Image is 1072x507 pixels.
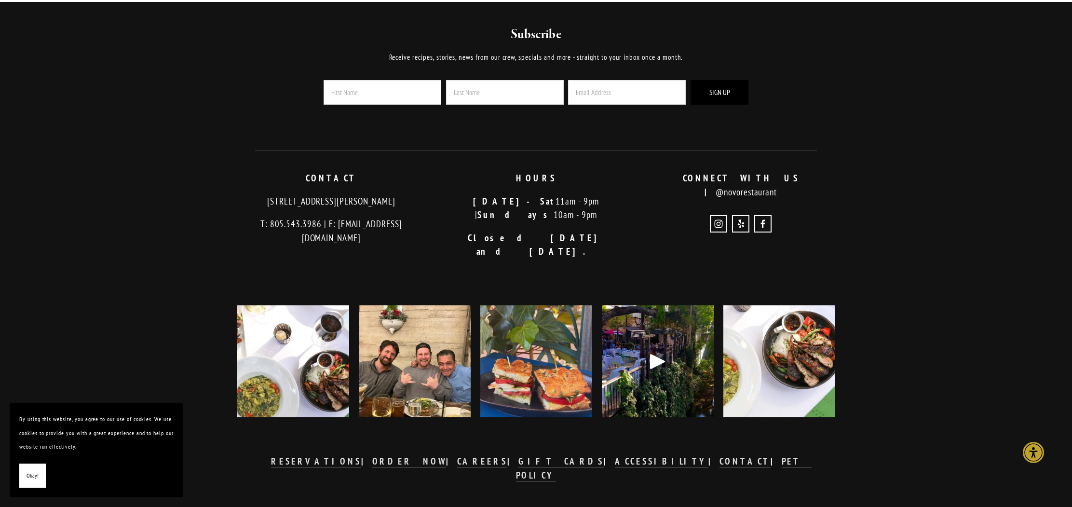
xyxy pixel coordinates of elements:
[457,455,507,467] strong: CAREERS
[457,455,507,468] a: CAREERS
[709,88,730,97] span: Sign Up
[518,455,604,468] a: GIFT CARDS
[480,291,592,431] img: One ingredient, two ways: fresh market tomatoes 🍅 Savor them in our Caprese, paired with mozzarel...
[468,232,614,258] strong: Closed [DATE] and [DATE].
[710,215,727,233] a: Instagram
[361,455,372,467] strong: |
[646,350,669,373] div: Play
[518,455,604,467] strong: GIFT CARDS
[709,305,849,417] img: The countdown to holiday parties has begun! 🎉 Whether you&rsquo;re planning something cozy at Nov...
[691,80,748,105] button: Sign Up
[604,455,615,467] strong: |
[446,80,564,105] input: Last Name
[477,209,554,220] strong: Sundays
[732,215,749,233] a: Yelp
[271,455,361,468] a: RESERVATIONS
[442,194,630,222] p: 11am - 9pm | 10am - 9pm
[568,80,686,105] input: Email Address
[237,194,426,208] p: [STREET_ADDRESS][PERSON_NAME]
[336,305,493,417] img: So long, farewell, auf wiedersehen, goodbye - to our amazing Bar Manager &amp; Master Mixologist,...
[754,215,772,233] a: Novo Restaurant and Lounge
[473,195,556,207] strong: [DATE]-Sat
[1023,442,1044,463] div: Accessibility Menu
[615,455,708,467] strong: ACCESSIBILITY
[19,412,174,454] p: By using this website, you agree to our use of cookies. We use cookies to provide you with a grea...
[516,455,812,481] a: PET POLICY
[297,26,775,43] h2: Subscribe
[719,455,771,467] strong: CONTACT
[306,172,357,184] strong: CONTACT
[446,455,457,467] strong: |
[719,455,771,468] a: CONTACT
[372,455,447,467] strong: ORDER NOW
[516,172,556,184] strong: HOURS
[507,455,518,467] strong: |
[10,403,183,497] section: Cookie banner
[193,305,392,417] img: Goodbye summer menu, hello fall!🍂 Stay tuned for the newest additions and refreshes coming on our...
[237,217,426,245] p: T: 805.543.3986 | E: [EMAIL_ADDRESS][DOMAIN_NAME]
[615,455,708,468] a: ACCESSIBILITY
[708,455,719,467] strong: |
[27,469,39,483] span: Okay!
[771,455,782,467] strong: |
[324,80,441,105] input: First Name
[647,171,835,199] p: @novorestaurant
[297,52,775,63] p: Receive recipes, stories, news from our crew, specials and more - straight to your inbox once a m...
[19,464,46,488] button: Okay!
[683,172,810,198] strong: CONNECT WITH US |
[271,455,361,467] strong: RESERVATIONS
[372,455,447,468] a: ORDER NOW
